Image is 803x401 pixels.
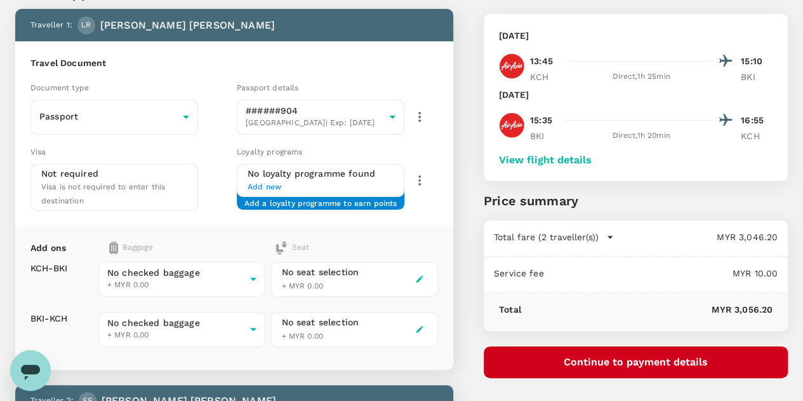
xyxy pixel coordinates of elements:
span: Add a loyalty programme to earn points [244,198,397,200]
div: Passport [30,101,198,133]
span: Visa [30,147,46,156]
div: No checked baggage+ MYR 0.00 [98,261,265,297]
img: AK [499,53,524,79]
span: [GEOGRAPHIC_DATA] | Exp: [DATE] [246,117,384,130]
span: Add new [248,181,394,194]
p: Service fee [494,267,544,280]
p: Not required [41,167,98,180]
span: Document type [30,83,89,92]
p: Traveller 1 : [30,19,72,32]
div: Direct , 1h 25min [569,71,713,83]
p: BKI [530,130,562,142]
p: [PERSON_NAME] [PERSON_NAME] [100,18,275,33]
span: + MYR 0.00 [107,329,245,342]
p: Total [499,303,521,316]
p: 16:55 [741,114,773,127]
p: KCH - BKI [30,262,67,275]
p: KCH [530,71,562,83]
p: Total fare (2 traveller(s)) [494,231,599,243]
button: View flight details [499,154,592,166]
span: Loyalty programs [237,147,302,156]
p: [DATE] [499,29,529,42]
div: No seat selection [281,316,359,329]
div: Direct , 1h 20min [569,130,713,142]
p: ######904 [246,104,384,117]
div: ######904[GEOGRAPHIC_DATA]| Exp: [DATE] [237,96,404,139]
p: Add ons [30,241,66,254]
span: No checked baggage [107,316,245,329]
div: Seat [275,241,309,254]
p: 13:45 [530,55,553,68]
div: Baggage [109,241,232,254]
p: [DATE] [499,88,529,101]
span: + MYR 0.00 [281,282,323,290]
p: BKI - KCH [30,312,67,325]
span: + MYR 0.00 [281,332,323,341]
p: MYR 10.00 [544,267,778,280]
div: No checked baggage+ MYR 0.00 [98,311,265,347]
p: 15:10 [741,55,773,68]
h6: No loyalty programme found [248,167,394,181]
span: Passport details [237,83,298,92]
span: Visa is not required to enter this destination [41,182,165,205]
p: 15:35 [530,114,552,127]
p: MYR 3,046.20 [614,231,778,243]
span: + MYR 0.00 [107,279,245,292]
p: BKI [741,71,773,83]
span: LR [81,19,91,32]
h6: Travel Document [30,57,438,71]
iframe: Button to launch messaging window [10,350,51,391]
span: No checked baggage [107,266,245,279]
p: KCH [741,130,773,142]
p: Passport [39,110,178,123]
p: MYR 3,056.20 [521,303,773,316]
button: Continue to payment details [484,346,788,378]
img: AK [499,112,524,138]
p: Price summary [484,191,788,210]
img: baggage-icon [109,241,118,254]
img: baggage-icon [275,241,288,254]
div: No seat selection [281,266,359,279]
button: Total fare (2 traveller(s)) [494,231,614,243]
